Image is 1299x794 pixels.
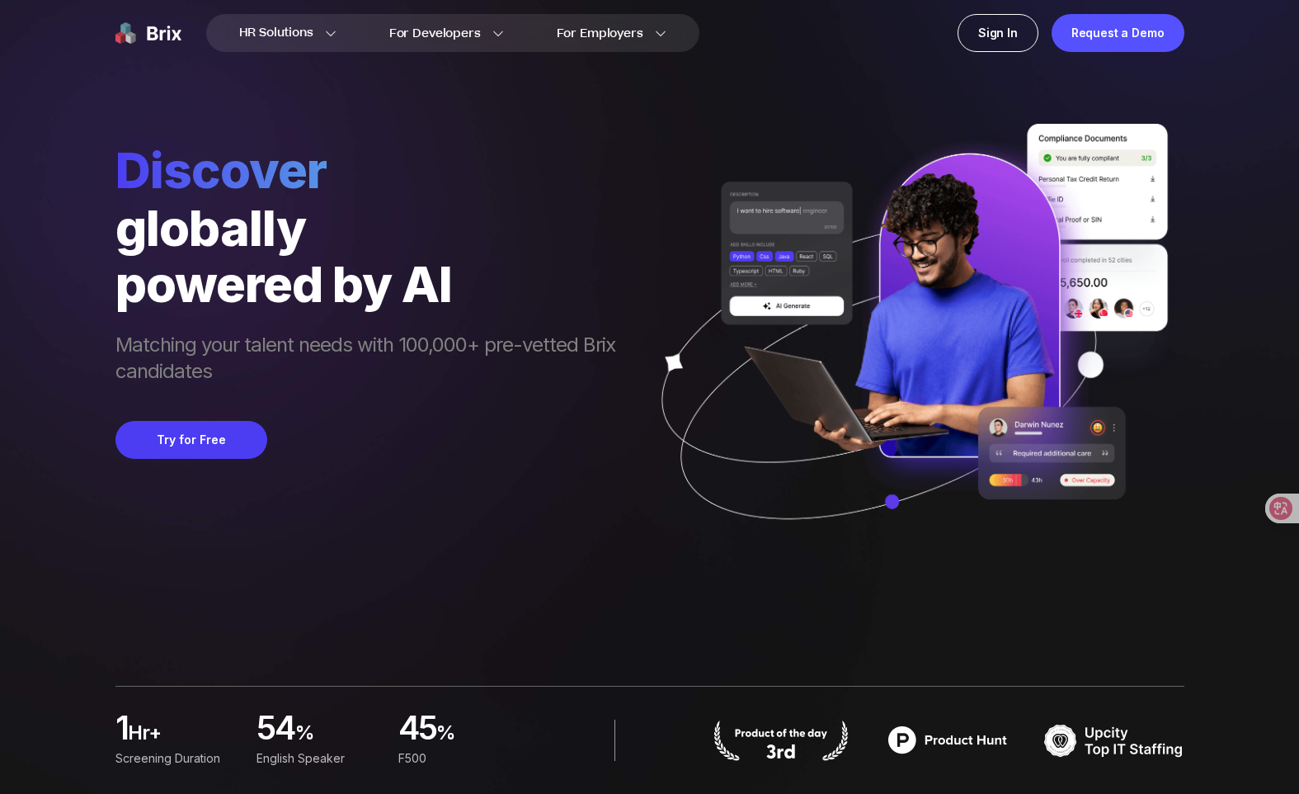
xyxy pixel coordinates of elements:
div: powered by AI [115,256,632,312]
img: TOP IT STAFFING [1044,720,1184,761]
span: For Developers [389,25,481,42]
a: Request a Demo [1052,14,1184,52]
span: % [436,720,520,753]
div: Screening duration [115,749,237,768]
img: product hunt badge [711,720,851,761]
span: 54 [257,713,295,746]
span: Matching your talent needs with 100,000+ pre-vetted Brix candidates [115,332,632,388]
div: F500 [398,749,519,768]
span: 1 [115,713,128,746]
button: Try for Free [115,421,267,459]
div: globally [115,200,632,256]
img: product hunt badge [878,720,1018,761]
span: 45 [398,713,436,746]
div: English Speaker [257,749,378,768]
span: For Employers [557,25,643,42]
a: Sign In [958,14,1038,52]
span: % [295,720,379,753]
span: Discover [115,140,632,200]
span: HR Solutions [239,20,313,46]
span: hr+ [128,720,237,753]
img: ai generate [632,124,1184,568]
